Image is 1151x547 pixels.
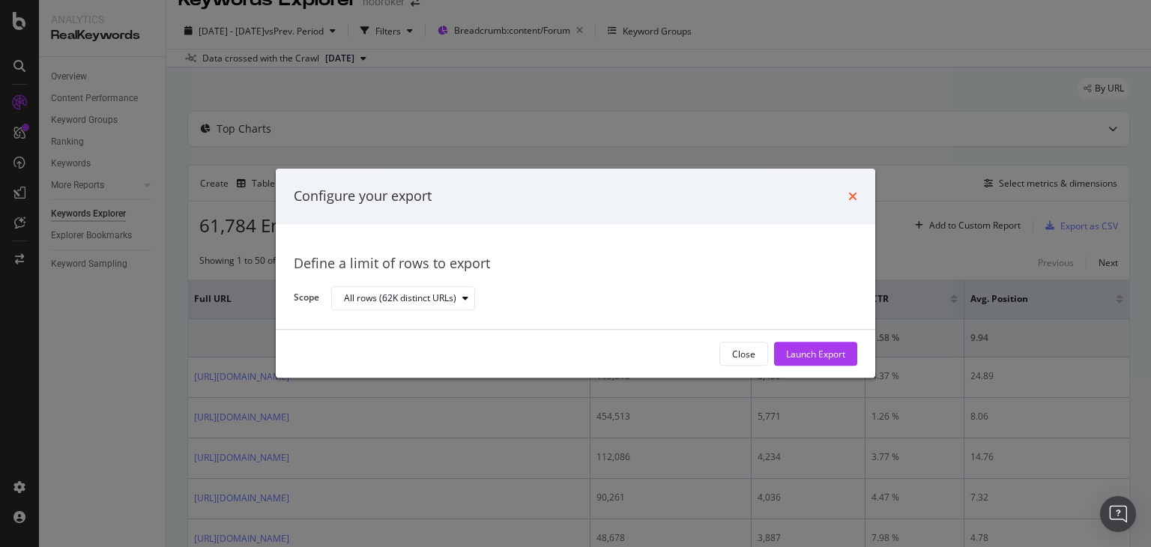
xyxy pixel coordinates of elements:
[1100,496,1136,532] div: Open Intercom Messenger
[732,348,755,360] div: Close
[344,294,456,303] div: All rows (62K distinct URLs)
[719,342,768,366] button: Close
[848,187,857,206] div: times
[774,342,857,366] button: Launch Export
[294,254,857,273] div: Define a limit of rows to export
[294,291,319,308] label: Scope
[331,286,475,310] button: All rows (62K distinct URLs)
[294,187,432,206] div: Configure your export
[276,169,875,378] div: modal
[786,348,845,360] div: Launch Export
